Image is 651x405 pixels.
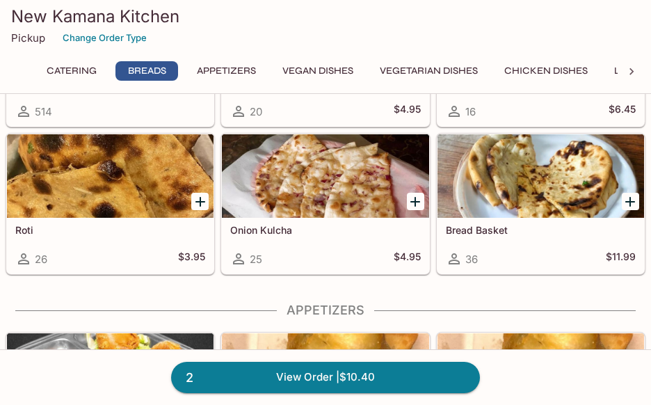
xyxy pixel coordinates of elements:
[465,105,476,118] span: 16
[11,31,45,45] p: Pickup
[407,193,424,210] button: Add Onion Kulcha
[178,251,205,267] h5: $3.95
[446,224,636,236] h5: Bread Basket
[39,61,104,81] button: Catering
[171,362,480,392] a: 2View Order |$10.40
[250,105,262,118] span: 20
[372,61,485,81] button: Vegetarian Dishes
[177,368,202,388] span: 2
[606,251,636,267] h5: $11.99
[222,134,428,218] div: Onion Kulcha
[56,27,153,49] button: Change Order Type
[437,134,645,274] a: Bread Basket36$11.99
[35,105,52,118] span: 514
[275,61,361,81] button: Vegan Dishes
[15,224,205,236] h5: Roti
[6,303,645,318] h4: Appetizers
[609,103,636,120] h5: $6.45
[221,134,429,274] a: Onion Kulcha25$4.95
[230,224,420,236] h5: Onion Kulcha
[465,253,478,266] span: 36
[191,193,209,210] button: Add Roti
[35,253,47,266] span: 26
[7,134,214,218] div: Roti
[6,134,214,274] a: Roti26$3.95
[11,6,640,27] h3: New Kamana Kitchen
[394,103,421,120] h5: $4.95
[394,251,421,267] h5: $4.95
[250,253,262,266] span: 25
[622,193,639,210] button: Add Bread Basket
[115,61,178,81] button: Breads
[497,61,595,81] button: Chicken Dishes
[437,134,644,218] div: Bread Basket
[189,61,264,81] button: Appetizers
